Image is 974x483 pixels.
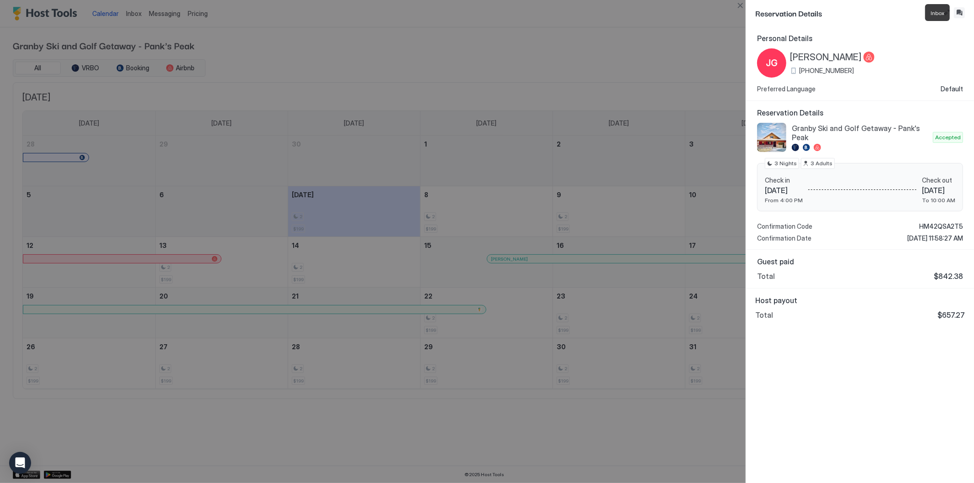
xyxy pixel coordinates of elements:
[907,234,963,242] span: [DATE] 11:58:27 AM
[757,257,963,266] span: Guest paid
[922,176,955,184] span: Check out
[774,159,797,168] span: 3 Nights
[934,272,963,281] span: $842.38
[765,186,803,195] span: [DATE]
[755,296,965,305] span: Host payout
[922,186,955,195] span: [DATE]
[757,85,816,93] span: Preferred Language
[792,124,929,142] span: Granby Ski and Golf Getaway - Pank's Peak
[919,222,963,231] span: HM42QSA2T5
[765,197,803,204] span: From 4:00 PM
[765,176,803,184] span: Check in
[954,7,965,18] button: Inbox
[755,310,773,320] span: Total
[811,159,832,168] span: 3 Adults
[937,310,965,320] span: $657.27
[941,85,963,93] span: Default
[935,133,961,142] span: Accepted
[790,52,862,63] span: [PERSON_NAME]
[9,452,31,474] div: Open Intercom Messenger
[757,34,963,43] span: Personal Details
[922,197,955,204] span: To 10:00 AM
[757,234,811,242] span: Confirmation Date
[757,123,786,152] div: listing image
[757,108,963,117] span: Reservation Details
[766,56,778,70] span: JG
[755,7,939,19] span: Reservation Details
[757,272,775,281] span: Total
[931,10,944,16] span: Inbox
[757,222,812,231] span: Confirmation Code
[799,67,854,75] span: [PHONE_NUMBER]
